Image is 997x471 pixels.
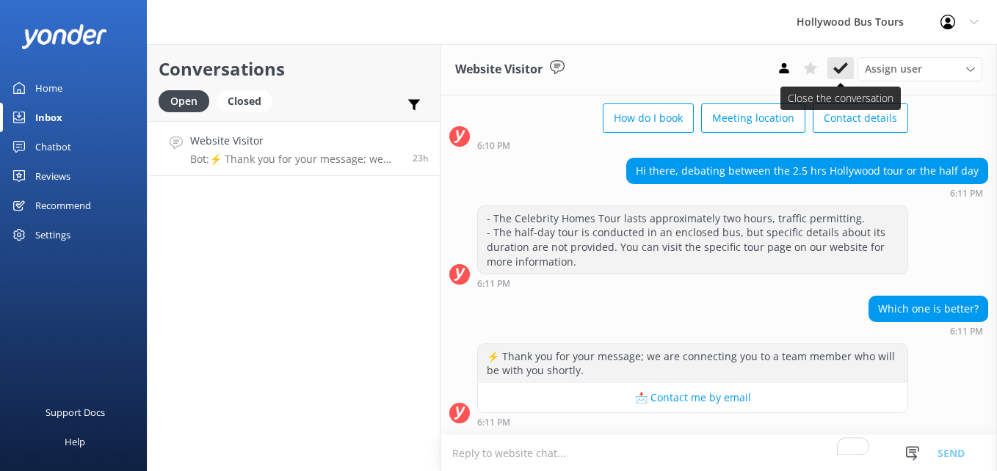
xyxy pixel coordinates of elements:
[858,57,982,81] div: Assign User
[455,60,543,79] h3: Website Visitor
[603,103,694,133] button: How do I book
[65,427,85,456] div: Help
[950,189,983,198] strong: 6:11 PM
[478,344,907,383] div: ⚡ Thank you for your message; we are connecting you to a team member who will be with you shortly.
[477,417,908,427] div: 06:11pm 17-Aug-2025 (UTC -07:00) America/Tijuana
[159,92,217,109] a: Open
[478,206,907,274] div: - The Celebrity Homes Tour lasts approximately two hours, traffic permitting. - The half-day tour...
[477,418,510,427] strong: 6:11 PM
[159,55,429,83] h2: Conversations
[865,61,922,77] span: Assign user
[35,73,62,103] div: Home
[950,327,983,336] strong: 6:11 PM
[477,278,908,288] div: 06:11pm 17-Aug-2025 (UTC -07:00) America/Tijuana
[35,220,70,249] div: Settings
[701,103,805,133] button: Meeting location
[626,188,988,198] div: 06:11pm 17-Aug-2025 (UTC -07:00) America/Tijuana
[813,103,908,133] button: Contact details
[217,92,280,109] a: Closed
[35,103,62,132] div: Inbox
[413,152,429,164] span: 06:11pm 17-Aug-2025 (UTC -07:00) America/Tijuana
[190,133,402,149] h4: Website Visitor
[148,121,440,176] a: Website VisitorBot:⚡ Thank you for your message; we are connecting you to a team member who will ...
[35,191,91,220] div: Recommend
[627,158,987,183] div: Hi there, debating between the 2.5 hrs Hollywood tour or the half day
[478,383,907,412] button: 📩 Contact me by email
[22,24,106,48] img: yonder-white-logo.png
[217,90,272,112] div: Closed
[477,140,908,150] div: 06:10pm 17-Aug-2025 (UTC -07:00) America/Tijuana
[477,142,510,150] strong: 6:10 PM
[477,280,510,288] strong: 6:11 PM
[190,153,402,166] p: Bot: ⚡ Thank you for your message; we are connecting you to a team member who will be with you sh...
[35,161,70,191] div: Reviews
[159,90,209,112] div: Open
[869,296,987,321] div: Which one is better?
[35,132,71,161] div: Chatbot
[46,398,105,427] div: Support Docs
[869,326,988,336] div: 06:11pm 17-Aug-2025 (UTC -07:00) America/Tijuana
[441,435,997,471] textarea: To enrich screen reader interactions, please activate Accessibility in Grammarly extension settings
